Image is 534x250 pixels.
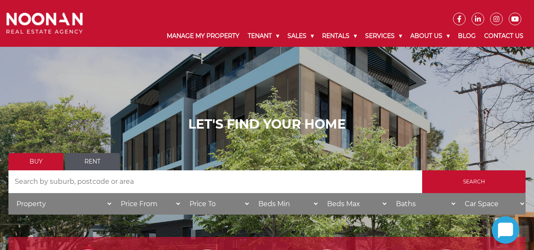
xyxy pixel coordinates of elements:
[406,25,454,47] a: About Us
[6,13,83,34] img: Noonan Real Estate Agency
[283,25,318,47] a: Sales
[163,25,244,47] a: Manage My Property
[422,170,526,193] input: Search
[8,117,526,132] h1: LET'S FIND YOUR HOME
[8,153,63,170] a: Buy
[8,170,422,193] input: Search by suburb, postcode or area
[318,25,361,47] a: Rentals
[480,25,528,47] a: Contact Us
[65,153,120,170] a: Rent
[361,25,406,47] a: Services
[454,25,480,47] a: Blog
[244,25,283,47] a: Tenant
